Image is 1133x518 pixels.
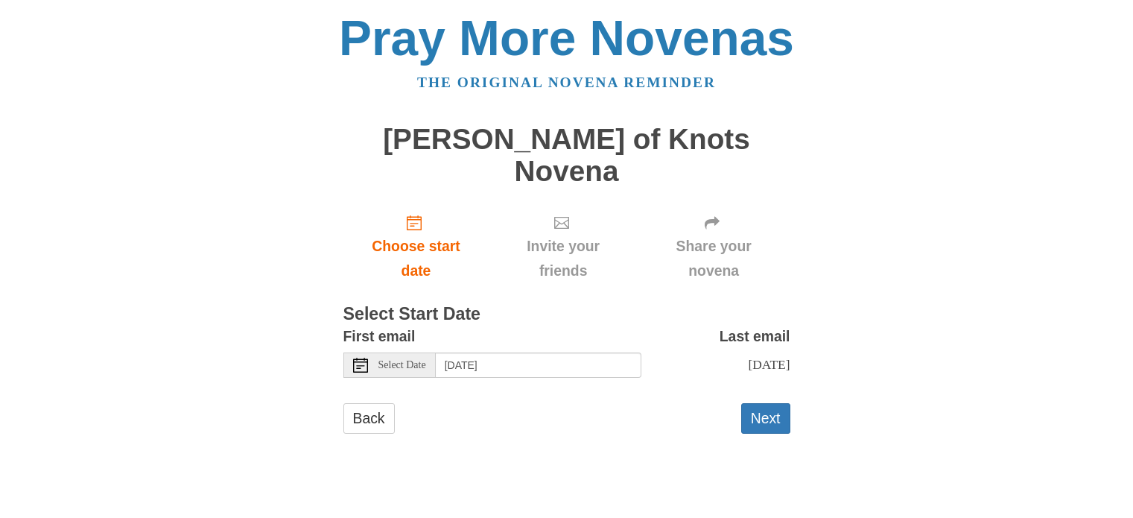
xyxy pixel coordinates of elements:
[358,234,475,283] span: Choose start date
[339,10,794,66] a: Pray More Novenas
[343,324,416,349] label: First email
[489,202,637,291] div: Click "Next" to confirm your start date first.
[417,75,716,90] a: The original novena reminder
[504,234,622,283] span: Invite your friends
[653,234,775,283] span: Share your novena
[748,357,790,372] span: [DATE]
[378,360,426,370] span: Select Date
[343,124,790,187] h1: [PERSON_NAME] of Knots Novena
[741,403,790,434] button: Next
[720,324,790,349] label: Last email
[343,202,489,291] a: Choose start date
[343,403,395,434] a: Back
[638,202,790,291] div: Click "Next" to confirm your start date first.
[343,305,790,324] h3: Select Start Date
